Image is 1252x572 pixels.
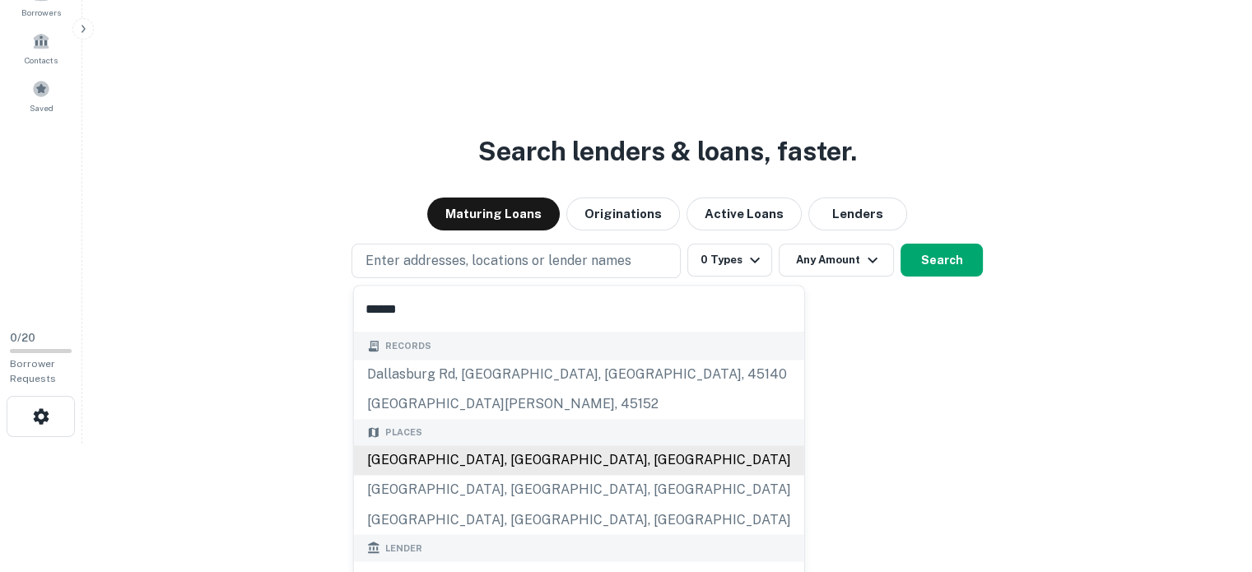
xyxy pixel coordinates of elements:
div: dallasburg rd, [GEOGRAPHIC_DATA], [GEOGRAPHIC_DATA], 45140 [354,360,804,389]
span: 0 / 20 [10,332,35,344]
div: [GEOGRAPHIC_DATA][PERSON_NAME], 45152 [354,389,804,419]
div: [GEOGRAPHIC_DATA], [GEOGRAPHIC_DATA], [GEOGRAPHIC_DATA] [354,445,804,475]
span: Places [385,426,422,439]
button: 0 Types [687,244,772,277]
h3: Search lenders & loans, faster. [478,132,857,171]
span: Records [385,339,431,353]
button: Maturing Loans [427,198,560,230]
span: Contacts [25,53,58,67]
div: [GEOGRAPHIC_DATA], [GEOGRAPHIC_DATA], [GEOGRAPHIC_DATA] [354,505,804,534]
iframe: Chat Widget [1170,440,1252,519]
a: Contacts [5,26,77,70]
button: Search [901,244,983,277]
div: [GEOGRAPHIC_DATA], [GEOGRAPHIC_DATA], [GEOGRAPHIC_DATA] [354,475,804,505]
button: Enter addresses, locations or lender names [351,244,681,278]
button: Lenders [808,198,907,230]
span: Borrower Requests [10,358,56,384]
button: Any Amount [779,244,894,277]
span: Saved [30,101,54,114]
a: Saved [5,73,77,118]
p: Enter addresses, locations or lender names [365,251,631,271]
button: Originations [566,198,680,230]
span: Borrowers [21,6,61,19]
button: Active Loans [687,198,802,230]
span: Lender [385,541,422,555]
